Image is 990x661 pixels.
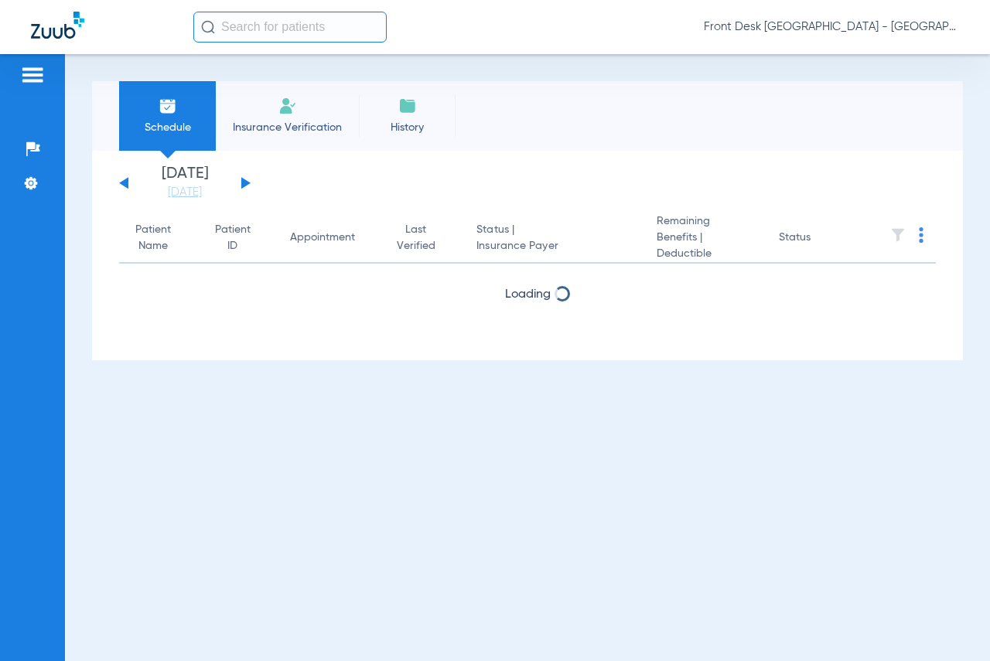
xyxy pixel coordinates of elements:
span: Insurance Verification [227,120,347,135]
span: Loading [505,288,551,301]
span: Deductible [657,246,754,262]
span: Schedule [131,120,204,135]
a: [DATE] [138,185,231,200]
div: Appointment [290,230,355,246]
div: Last Verified [394,222,439,254]
span: History [370,120,444,135]
li: [DATE] [138,166,231,200]
th: Remaining Benefits | [644,213,766,264]
input: Search for patients [193,12,387,43]
img: Schedule [159,97,177,115]
img: filter.svg [890,227,906,243]
img: group-dot-blue.svg [919,227,923,243]
div: Patient Name [131,222,189,254]
th: Status | [464,213,643,264]
img: Manual Insurance Verification [278,97,297,115]
th: Status [766,213,871,264]
img: Search Icon [201,20,215,34]
div: Patient ID [214,222,265,254]
div: Patient ID [214,222,251,254]
img: History [398,97,417,115]
div: Appointment [290,230,370,246]
div: Patient Name [131,222,176,254]
img: hamburger-icon [20,66,45,84]
img: Zuub Logo [31,12,84,39]
span: Insurance Payer [476,238,631,254]
div: Last Verified [394,222,452,254]
span: Front Desk [GEOGRAPHIC_DATA] - [GEOGRAPHIC_DATA] | My Community Dental Centers [704,19,959,35]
